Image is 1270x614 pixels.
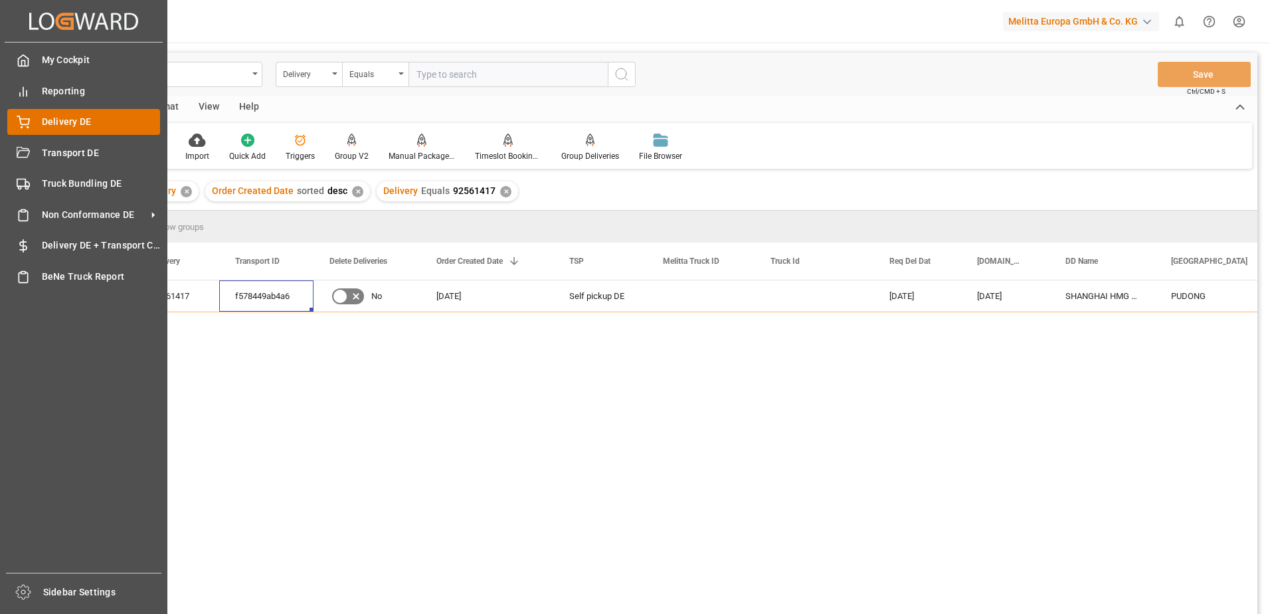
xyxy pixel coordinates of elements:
div: Quick Add [229,150,266,162]
span: No [371,281,382,312]
a: Reporting [7,78,160,104]
span: sorted [297,185,324,196]
span: desc [327,185,347,196]
span: Delivery [383,185,418,196]
div: Help [229,96,269,119]
span: Transport ID [235,256,280,266]
div: File Browser [639,150,682,162]
span: Delivery DE [42,115,161,129]
span: Transport DE [42,146,161,160]
span: DD Name [1065,256,1098,266]
a: Truck Bundling DE [7,171,160,197]
span: Order Created Date [436,256,503,266]
span: 92561417 [453,185,496,196]
div: Equals [349,65,395,80]
a: Delivery DE [7,109,160,135]
a: My Cockpit [7,47,160,73]
span: Delete Deliveries [329,256,387,266]
span: My Cockpit [42,53,161,67]
span: Truck Bundling DE [42,177,161,191]
button: open menu [342,62,408,87]
span: [GEOGRAPHIC_DATA] [1171,256,1247,266]
a: Transport DE [7,140,160,165]
button: Help Center [1194,7,1224,37]
div: ✕ [500,186,511,197]
div: Delivery [283,65,328,80]
div: Self pickup DE [553,280,647,312]
input: Type to search [408,62,608,87]
div: ✕ [181,186,192,197]
div: Triggers [286,150,315,162]
span: Truck Id [771,256,800,266]
button: Melitta Europa GmbH & Co. KG [1003,9,1164,34]
span: Equals [421,185,450,196]
button: show 0 new notifications [1164,7,1194,37]
span: Delivery DE + Transport Cost [42,239,161,253]
div: 92561417 [136,280,219,312]
div: ✕ [352,186,363,197]
span: Melitta Truck ID [663,256,719,266]
span: Non Conformance DE [42,208,147,222]
div: Timeslot Booking Report [475,150,541,162]
div: [DATE] [961,280,1049,312]
span: TSP [569,256,584,266]
span: Req Del Dat [889,256,931,266]
div: [DATE] [420,280,553,312]
span: Reporting [42,84,161,98]
span: BeNe Truck Report [42,270,161,284]
div: SHANGHAI HMG SUPPLY CHAIN GROUP [DOMAIN_NAME]. [1049,280,1155,312]
button: search button [608,62,636,87]
span: Sidebar Settings [43,585,162,599]
div: Group V2 [335,150,369,162]
span: [DOMAIN_NAME] Dat [977,256,1022,266]
div: Manual Package TypeDetermination [389,150,455,162]
button: Save [1158,62,1251,87]
div: [DATE] [873,280,961,312]
span: Ctrl/CMD + S [1187,86,1225,96]
span: Order Created Date [212,185,294,196]
div: Import [185,150,209,162]
div: Melitta Europa GmbH & Co. KG [1003,12,1159,31]
div: f578449ab4a6 [219,280,314,312]
div: Group Deliveries [561,150,619,162]
a: Delivery DE + Transport Cost [7,233,160,258]
button: open menu [276,62,342,87]
div: View [189,96,229,119]
a: BeNe Truck Report [7,263,160,289]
